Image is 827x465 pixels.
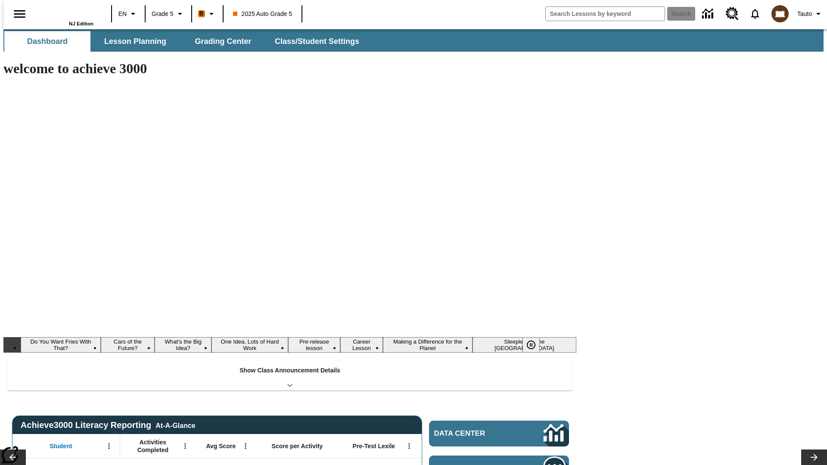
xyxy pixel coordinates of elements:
button: Grading Center [180,31,266,52]
span: Activities Completed [124,438,181,454]
button: Slide 8 Sleepless in the Animal Kingdom [473,337,576,353]
button: Open side menu [7,1,32,27]
span: B [199,8,204,19]
span: Avg Score [206,442,236,450]
div: SubNavbar [3,29,824,52]
span: Pre-Test Lexile [353,442,395,450]
button: Slide 2 Cars of the Future? [101,337,155,353]
button: Boost Class color is orange. Change class color [195,6,220,22]
span: EN [118,9,127,19]
button: Slide 5 Pre-release lesson [288,337,341,353]
span: NJ Edition [69,21,93,26]
button: Class/Student Settings [268,31,366,52]
a: Resource Center, Will open in new tab [721,2,744,25]
button: Open Menu [239,440,252,453]
span: Score per Activity [272,442,323,450]
a: Notifications [744,3,766,25]
h1: welcome to achieve 3000 [3,61,576,77]
button: Open Menu [403,440,416,453]
span: Class/Student Settings [275,37,359,46]
span: Tauto [797,9,812,19]
div: Show Class Announcement Details [8,361,572,391]
span: Dashboard [27,37,68,46]
button: Profile/Settings [794,6,827,22]
div: At-A-Glance [155,420,195,430]
span: Achieve3000 Literacy Reporting [21,420,196,430]
img: avatar image [771,5,789,22]
input: search field [546,7,665,21]
div: SubNavbar [3,31,367,52]
button: Slide 6 Career Lesson [340,337,383,353]
button: Open Menu [179,440,192,453]
span: Grade 5 [152,9,174,19]
button: Pause [522,337,540,353]
a: Data Center [429,421,569,446]
span: Data Center [434,429,515,438]
button: Select a new avatar [766,3,794,25]
button: Slide 4 One Idea, Lots of Hard Work [211,337,288,353]
span: Student [50,442,72,450]
button: Language: EN, Select a language [115,6,142,22]
a: Data Center [697,2,721,26]
button: Slide 1 Do You Want Fries With That? [21,337,101,353]
button: Dashboard [4,31,90,52]
span: Lesson Planning [104,37,166,46]
button: Lesson Planning [92,31,178,52]
button: Slide 7 Making a Difference for the Planet [383,337,473,353]
button: Slide 3 What's the Big Idea? [155,337,211,353]
button: Open Menu [103,440,115,453]
div: Pause [522,337,548,353]
span: 2025 Auto Grade 5 [233,9,292,19]
button: Lesson carousel, Next [801,449,827,465]
button: Grade: Grade 5, Select a grade [148,6,189,22]
a: Home [37,4,93,21]
p: Show Class Announcement Details [239,366,340,375]
span: Grading Center [195,37,251,46]
div: Home [37,3,93,26]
